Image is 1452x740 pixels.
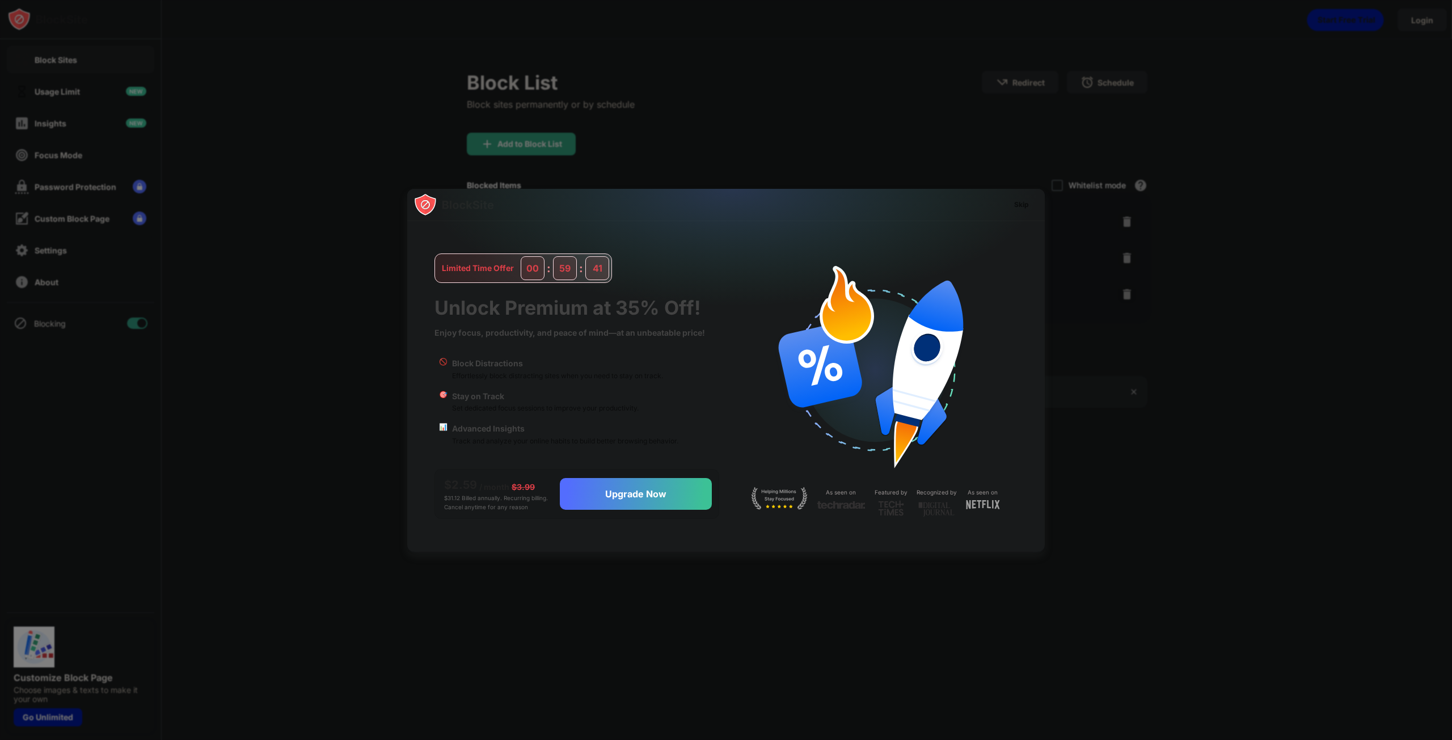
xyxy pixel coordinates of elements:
[1014,199,1029,210] div: Skip
[918,500,955,519] img: light-digital-journal.svg
[439,422,448,446] div: 📊
[826,487,856,498] div: As seen on
[917,487,957,498] div: Recognized by
[966,500,1000,509] img: light-netflix.svg
[452,435,678,446] div: Track and analyze your online habits to build better browsing behavior.
[875,487,907,498] div: Featured by
[452,422,678,435] div: Advanced Insights
[444,476,551,511] div: $31.12 Billed annually. Recurring billing. Cancel anytime for any reason
[751,487,808,510] img: light-stay-focus.svg
[878,500,904,516] img: light-techtimes.svg
[817,500,866,510] img: light-techradar.svg
[968,487,998,498] div: As seen on
[414,189,1052,413] img: gradient.svg
[444,476,477,493] div: $2.59
[512,481,535,493] div: $3.99
[605,488,666,500] div: Upgrade Now
[479,481,509,493] div: / month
